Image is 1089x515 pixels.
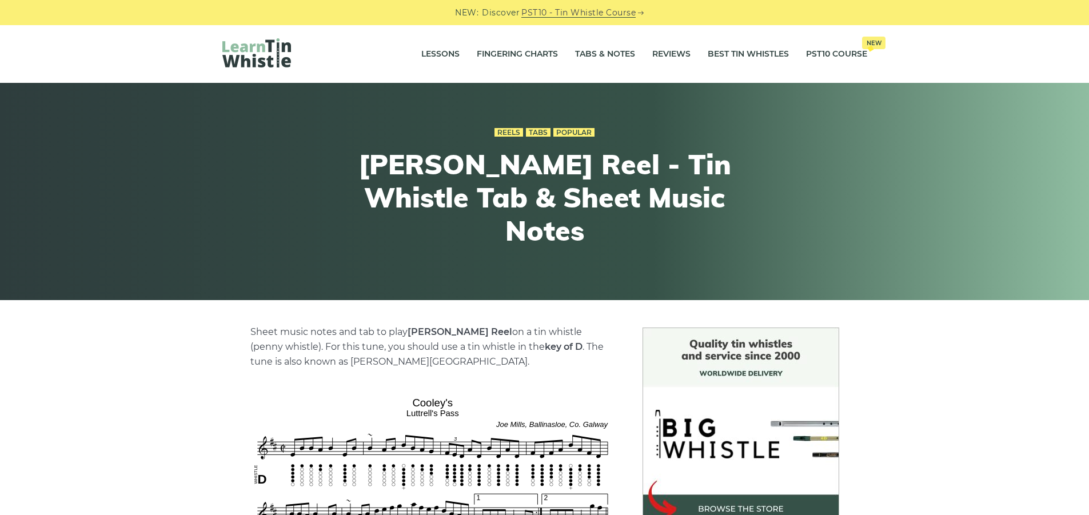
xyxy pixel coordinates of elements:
[421,40,460,69] a: Lessons
[477,40,558,69] a: Fingering Charts
[806,40,867,69] a: PST10 CourseNew
[250,325,615,369] p: Sheet music notes and tab to play on a tin whistle (penny whistle). For this tune, you should use...
[652,40,691,69] a: Reviews
[862,37,885,49] span: New
[545,341,583,352] strong: key of D
[553,128,595,137] a: Popular
[408,326,512,337] strong: [PERSON_NAME] Reel
[222,38,291,67] img: LearnTinWhistle.com
[494,128,523,137] a: Reels
[526,128,551,137] a: Tabs
[334,148,755,247] h1: [PERSON_NAME] Reel - Tin Whistle Tab & Sheet Music Notes
[708,40,789,69] a: Best Tin Whistles
[575,40,635,69] a: Tabs & Notes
